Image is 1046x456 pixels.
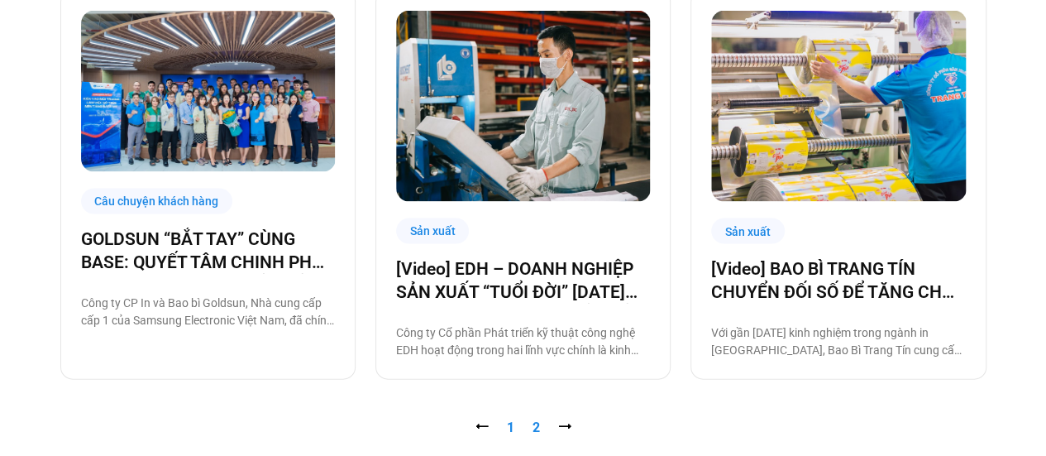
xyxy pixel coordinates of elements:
[396,218,470,244] div: Sản xuất
[81,189,233,214] div: Câu chuyện khách hàng
[711,324,965,359] p: Với gần [DATE] kinh nghiệm trong ngành in [GEOGRAPHIC_DATA], Bao Bì Trang Tín cung cấp tất cả các...
[711,218,785,244] div: Sản xuất
[533,420,540,435] a: 2
[81,11,335,172] a: Số hóa các quy trình làm việc cùng Base.vn là một bước trung gian cực kỳ quan trọng để Goldsun xâ...
[396,257,650,304] a: [Video] EDH – DOANH NGHIỆP SẢN XUẤT “TUỔI ĐỜI” [DATE] VÀ CÂU CHUYỆN CHUYỂN ĐỔI SỐ CÙNG [DOMAIN_NAME]
[396,11,650,202] a: Doanh-nghiep-san-xua-edh-chuyen-doi-so-cung-base
[711,257,965,304] a: [Video] BAO BÌ TRANG TÍN CHUYỂN ĐỐI SỐ ĐỂ TĂNG CHẤT LƯỢNG, GIẢM CHI PHÍ
[81,11,336,172] img: Số hóa các quy trình làm việc cùng Base.vn là một bước trung gian cực kỳ quan trọng để Goldsun xâ...
[60,418,986,438] nav: Pagination
[81,228,335,274] a: GOLDSUN “BẮT TAY” CÙNG BASE: QUYẾT TÂM CHINH PHỤC CHẶNG ĐƯỜNG CHUYỂN ĐỔI SỐ TOÀN DIỆN
[507,420,514,435] span: 1
[475,420,489,435] span: ⭠
[396,11,651,202] img: Doanh-nghiep-san-xua-edh-chuyen-doi-so-cung-base
[558,420,571,435] a: ⭢
[81,295,335,329] p: Công ty CP In và Bao bì Goldsun, Nhà cung cấp cấp 1 của Samsung Electronic Việt Nam, đã chính thứ...
[396,324,650,359] p: Công ty Cổ phần Phát triển kỹ thuật công nghệ EDH hoạt động trong hai lĩnh vực chính là kinh doan...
